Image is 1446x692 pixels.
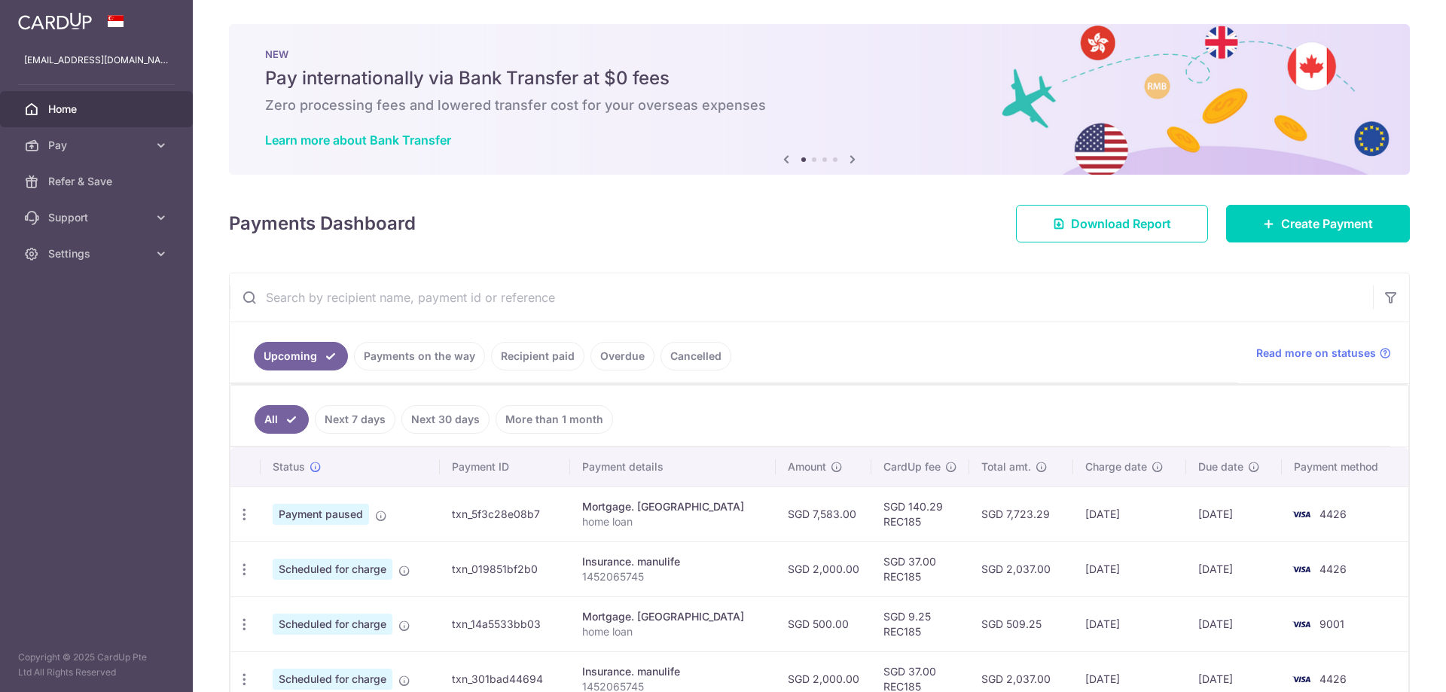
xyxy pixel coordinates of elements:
span: Scheduled for charge [273,669,392,690]
span: Pay [48,138,148,153]
div: Insurance. manulife [582,554,764,569]
td: [DATE] [1073,541,1187,596]
td: SGD 7,723.29 [969,486,1072,541]
p: home loan [582,514,764,529]
span: Amount [788,459,826,474]
span: Due date [1198,459,1243,474]
span: 4426 [1319,562,1347,575]
span: Charge date [1085,459,1147,474]
a: Upcoming [254,342,348,370]
span: Home [48,102,148,117]
a: Recipient paid [491,342,584,370]
span: Scheduled for charge [273,614,392,635]
a: Read more on statuses [1256,346,1391,361]
th: Payment method [1282,447,1408,486]
a: Overdue [590,342,654,370]
img: Bank Card [1286,505,1316,523]
td: [DATE] [1186,596,1281,651]
span: Settings [48,246,148,261]
p: 1452065745 [582,569,764,584]
td: txn_019851bf2b0 [440,541,570,596]
a: Learn more about Bank Transfer [265,133,451,148]
td: SGD 37.00 REC185 [871,541,969,596]
img: Bank Card [1286,615,1316,633]
a: All [255,405,309,434]
a: Next 30 days [401,405,490,434]
a: Create Payment [1226,205,1410,242]
a: Next 7 days [315,405,395,434]
span: Create Payment [1281,215,1373,233]
div: Mortgage. [GEOGRAPHIC_DATA] [582,609,764,624]
div: Mortgage. [GEOGRAPHIC_DATA] [582,499,764,514]
td: [DATE] [1073,486,1187,541]
span: Status [273,459,305,474]
p: NEW [265,48,1374,60]
span: Read more on statuses [1256,346,1376,361]
h6: Zero processing fees and lowered transfer cost for your overseas expenses [265,96,1374,114]
td: SGD 509.25 [969,596,1072,651]
td: SGD 500.00 [776,596,871,651]
span: 4426 [1319,508,1347,520]
img: CardUp [18,12,92,30]
img: Bank transfer banner [229,24,1410,175]
td: [DATE] [1186,541,1281,596]
a: Download Report [1016,205,1208,242]
span: Support [48,210,148,225]
th: Payment ID [440,447,570,486]
td: SGD 9.25 REC185 [871,596,969,651]
span: Payment paused [273,504,369,525]
td: SGD 2,037.00 [969,541,1072,596]
td: txn_14a5533bb03 [440,596,570,651]
img: Bank Card [1286,560,1316,578]
h4: Payments Dashboard [229,210,416,237]
span: Refer & Save [48,174,148,189]
p: home loan [582,624,764,639]
img: Bank Card [1286,670,1316,688]
td: SGD 140.29 REC185 [871,486,969,541]
h5: Pay internationally via Bank Transfer at $0 fees [265,66,1374,90]
td: [DATE] [1073,596,1187,651]
span: Total amt. [981,459,1031,474]
td: txn_5f3c28e08b7 [440,486,570,541]
span: 4426 [1319,672,1347,685]
td: SGD 2,000.00 [776,541,871,596]
td: [DATE] [1186,486,1281,541]
th: Payment details [570,447,776,486]
span: Download Report [1071,215,1171,233]
div: Insurance. manulife [582,664,764,679]
input: Search by recipient name, payment id or reference [230,273,1373,322]
a: More than 1 month [496,405,613,434]
span: CardUp fee [883,459,941,474]
a: Payments on the way [354,342,485,370]
span: 9001 [1319,617,1344,630]
p: [EMAIL_ADDRESS][DOMAIN_NAME] [24,53,169,68]
a: Cancelled [660,342,731,370]
td: SGD 7,583.00 [776,486,871,541]
span: Scheduled for charge [273,559,392,580]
